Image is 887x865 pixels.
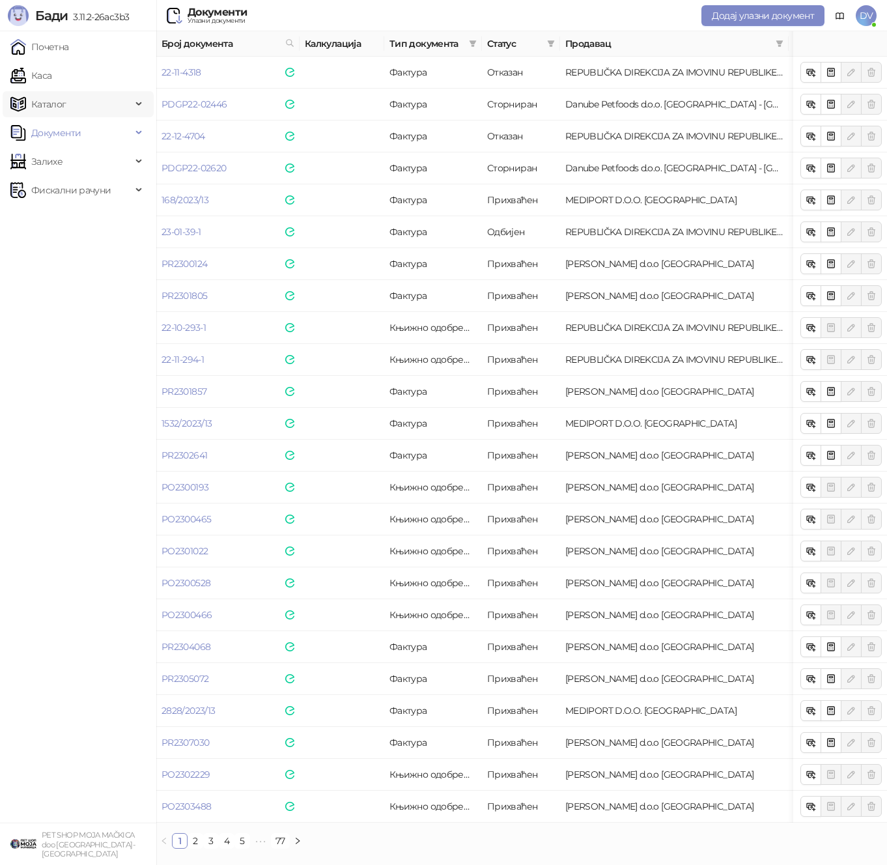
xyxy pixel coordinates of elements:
[271,833,290,849] li: 77
[162,322,206,333] a: 22-10-293-1
[482,184,560,216] td: Прихваћен
[560,344,789,376] td: REPUBLIČKA DIREKCIJA ZA IMOVINU REPUBLIKE SRBIJE
[162,673,208,685] a: PR2305072
[162,258,207,270] a: PR2300124
[10,63,51,89] a: Каса
[162,641,210,653] a: PR2304068
[560,599,789,631] td: Marlo Farma d.o.o BEOGRAD
[162,386,206,397] a: PR2301857
[156,833,172,849] button: left
[560,503,789,535] td: Marlo Farma d.o.o BEOGRAD
[162,545,208,557] a: PO2301022
[285,483,294,492] img: e-Faktura
[300,31,384,57] th: Калкулација
[560,472,789,503] td: Marlo Farma d.o.o BEOGRAD
[560,727,789,759] td: Marlo Farma d.o.o BEOGRAD
[8,5,29,26] img: Logo
[31,91,66,117] span: Каталог
[384,312,482,344] td: Књижно одобрење
[162,66,201,78] a: 22-11-4318
[285,610,294,619] img: e-Faktura
[285,674,294,683] img: e-Faktura
[250,833,271,849] span: •••
[285,68,294,77] img: e-Faktura
[482,280,560,312] td: Прихваћен
[285,132,294,141] img: e-Faktura
[560,663,789,695] td: Marlo Farma d.o.o BEOGRAD
[544,34,557,53] span: filter
[31,149,63,175] span: Залихе
[482,791,560,823] td: Прихваћен
[285,770,294,779] img: e-Faktura
[482,248,560,280] td: Прихваћен
[172,833,188,849] li: 1
[285,323,294,332] img: e-Faktura
[285,546,294,556] img: e-Faktura
[156,833,172,849] li: Претходна страна
[285,291,294,300] img: e-Faktura
[384,503,482,535] td: Књижно одобрење
[482,695,560,727] td: Прихваћен
[188,7,247,18] div: Документи
[482,535,560,567] td: Прихваћен
[482,216,560,248] td: Одбијен
[565,36,770,51] span: Продавац
[560,440,789,472] td: Marlo Farma d.o.o BEOGRAD
[285,227,294,236] img: e-Faktura
[162,609,212,621] a: PO2300466
[560,184,789,216] td: MEDIPORT D.O.O. BEOGRAD
[162,98,227,110] a: PDGP22-02446
[188,834,203,848] a: 2
[384,631,482,663] td: Фактура
[482,57,560,89] td: Отказан
[384,216,482,248] td: Фактура
[285,195,294,205] img: e-Faktura
[162,418,212,429] a: 1532/2023/13
[235,834,249,848] a: 5
[35,8,68,23] span: Бади
[290,833,305,849] li: Следећа страна
[560,31,789,57] th: Продавац
[162,36,280,51] span: Број документа
[482,567,560,599] td: Прихваћен
[285,451,294,460] img: e-Faktura
[384,248,482,280] td: Фактура
[285,355,294,364] img: e-Faktura
[560,248,789,280] td: Marlo Farma d.o.o BEOGRAD
[560,631,789,663] td: Marlo Farma d.o.o BEOGRAD
[204,834,218,848] a: 3
[10,831,36,857] img: 64x64-companyLogo-9f44b8df-f022-41eb-b7d6-300ad218de09.png
[31,120,81,146] span: Документи
[384,472,482,503] td: Књижно одобрење
[384,535,482,567] td: Књижно одобрење
[482,663,560,695] td: Прихваћен
[384,440,482,472] td: Фактура
[712,10,814,21] span: Додај улазни документ
[156,31,300,57] th: Број документа
[482,440,560,472] td: Прихваћен
[384,152,482,184] td: Фактура
[167,8,182,23] img: Ulazni dokumenti
[162,194,208,206] a: 168/2023/13
[285,738,294,747] img: e-Faktura
[560,312,789,344] td: REPUBLIČKA DIREKCIJA ZA IMOVINU REPUBLIKE SRBIJE
[482,599,560,631] td: Прихваћен
[384,31,482,57] th: Тип документа
[219,833,234,849] li: 4
[31,177,111,203] span: Фискални рачуни
[285,578,294,588] img: e-Faktura
[162,705,215,716] a: 2828/2023/13
[290,833,305,849] button: right
[560,280,789,312] td: Marlo Farma d.o.o BEOGRAD
[466,34,479,53] span: filter
[162,449,207,461] a: PR2302641
[560,89,789,121] td: Danube Petfoods d.o.o. Beograd - Surčin
[482,121,560,152] td: Отказан
[384,184,482,216] td: Фактура
[384,727,482,759] td: Фактура
[162,354,204,365] a: 22-11-294-1
[272,834,289,848] a: 77
[482,472,560,503] td: Прихваћен
[482,631,560,663] td: Прихваћен
[162,162,226,174] a: PDGP22-02620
